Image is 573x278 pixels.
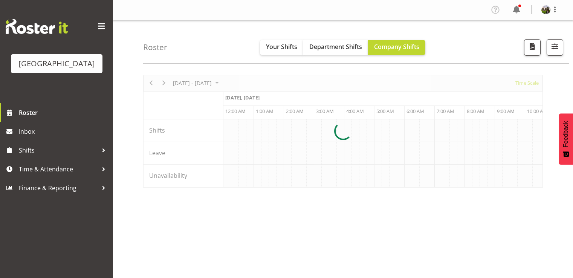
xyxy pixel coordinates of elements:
span: Roster [19,107,109,118]
span: Feedback [562,121,569,147]
button: Department Shifts [303,40,368,55]
span: Finance & Reporting [19,182,98,194]
img: Rosterit website logo [6,19,68,34]
span: Inbox [19,126,109,137]
span: Time & Attendance [19,163,98,175]
button: Company Shifts [368,40,425,55]
div: [GEOGRAPHIC_DATA] [18,58,95,69]
button: Your Shifts [260,40,303,55]
button: Download a PDF of the roster according to the set date range. [524,39,541,56]
span: Shifts [19,145,98,156]
span: Your Shifts [266,43,297,51]
h4: Roster [143,43,167,52]
span: Department Shifts [309,43,362,51]
span: Company Shifts [374,43,419,51]
img: valerie-donaldson30b84046e2fb4b3171eb6bf86b7ff7f4.png [541,5,550,14]
button: Feedback - Show survey [559,113,573,165]
button: Filter Shifts [547,39,563,56]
